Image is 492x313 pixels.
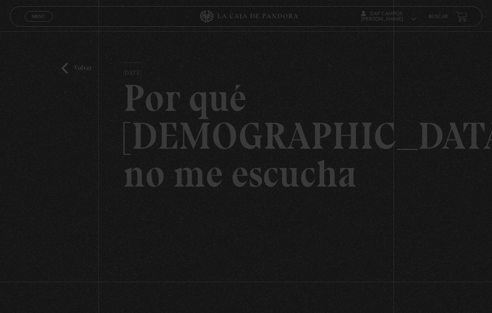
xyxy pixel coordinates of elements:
span: Cerrar [29,21,49,27]
p: [DATE] [123,63,141,79]
span: Day Campos [PERSON_NAME] [361,12,416,22]
h2: Por qué [DEMOGRAPHIC_DATA] no me escucha [123,79,369,193]
a: Volver [61,63,92,74]
span: Menu [32,14,45,19]
a: Buscar [429,14,448,19]
a: View your shopping cart [456,11,467,22]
